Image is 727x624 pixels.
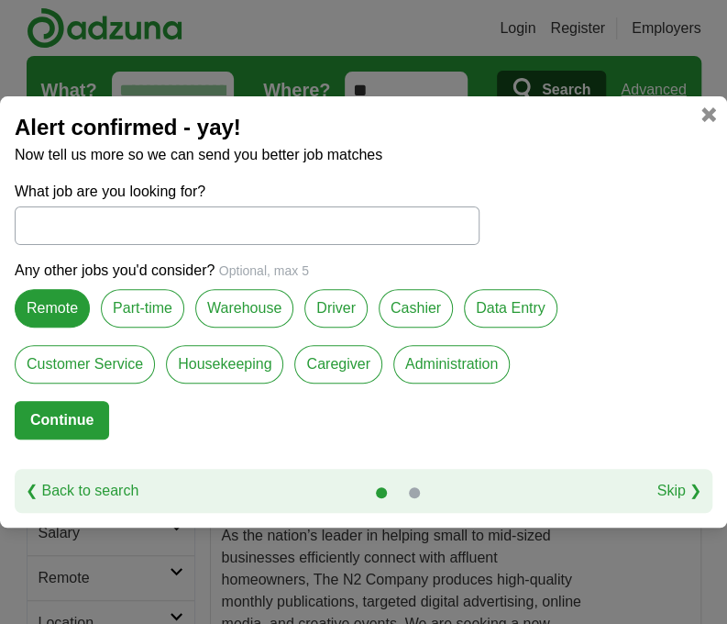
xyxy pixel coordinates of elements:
h2: Alert confirmed - yay! [15,111,712,144]
label: Part-time [101,289,184,328]
p: Now tell us more so we can send you better job matches [15,144,712,166]
label: Administration [393,345,510,384]
label: Data Entry [464,289,557,328]
span: Optional, max 5 [219,263,309,278]
label: Housekeeping [166,345,283,384]
p: Any other jobs you'd consider? [15,260,712,282]
a: ❮ Back to search [26,480,138,502]
label: Caregiver [294,345,381,384]
button: Continue [15,401,109,440]
label: Warehouse [195,289,293,328]
a: Skip ❯ [656,480,701,502]
label: Driver [304,289,368,328]
label: Remote [15,289,90,328]
label: What job are you looking for? [15,181,479,203]
label: Customer Service [15,345,155,384]
label: Cashier [379,289,453,328]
